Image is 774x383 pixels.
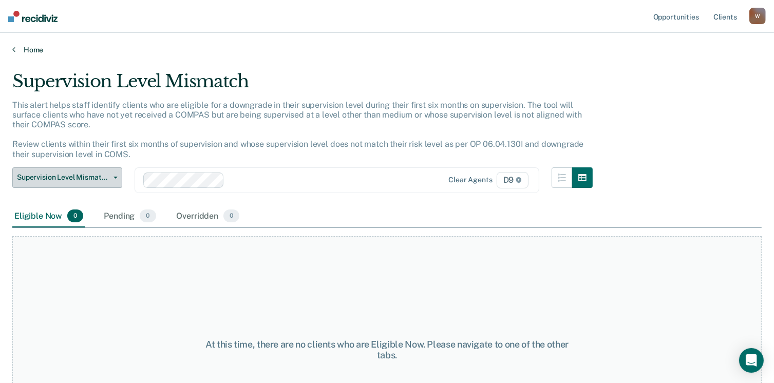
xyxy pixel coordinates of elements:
[67,209,83,223] span: 0
[140,209,156,223] span: 0
[497,172,529,188] span: D9
[12,71,593,100] div: Supervision Level Mismatch
[12,205,85,228] div: Eligible Now0
[12,45,762,54] a: Home
[448,176,492,184] div: Clear agents
[175,205,242,228] div: Overridden0
[12,167,122,188] button: Supervision Level Mismatch
[739,348,764,373] div: Open Intercom Messenger
[749,8,766,24] button: W
[223,209,239,223] span: 0
[8,11,58,22] img: Recidiviz
[17,173,109,182] span: Supervision Level Mismatch
[12,100,583,159] p: This alert helps staff identify clients who are eligible for a downgrade in their supervision lev...
[102,205,158,228] div: Pending0
[200,339,574,361] div: At this time, there are no clients who are Eligible Now. Please navigate to one of the other tabs.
